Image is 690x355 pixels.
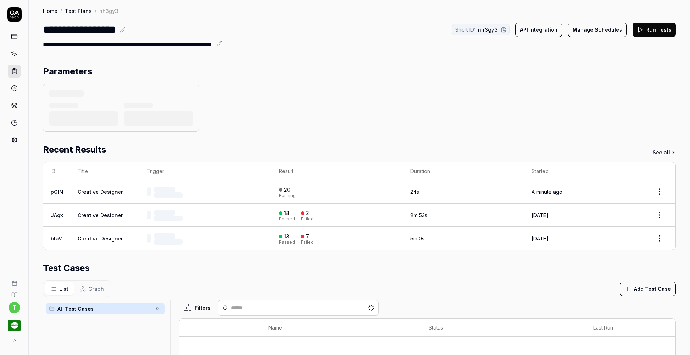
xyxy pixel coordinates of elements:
div: Failed [301,240,314,244]
th: ID [43,162,70,180]
div: Passed [279,240,295,244]
a: Test Plans [65,7,92,14]
div: Failed [301,217,314,221]
button: Run Tests [632,23,676,37]
a: pGIN [51,189,63,195]
div: 20 [284,187,290,193]
span: All Test Cases [57,305,152,313]
div: Running [279,193,296,198]
th: Result [272,162,403,180]
a: JAqx [51,212,63,218]
time: 5m 0s [410,235,424,242]
a: Creative Designer [78,212,123,218]
div: Passed [279,217,295,221]
th: Title [70,162,139,180]
a: Book a call with us [3,275,26,286]
th: Trigger [139,162,272,180]
th: Started [524,162,644,180]
h2: Recent Results [43,143,106,156]
div: nh3gy3 [99,7,118,14]
th: Status [422,319,586,337]
img: Pricer.com Logo [8,319,21,332]
div: 2 [306,210,309,216]
button: t [9,302,20,313]
span: Graph [88,285,104,293]
span: 0 [153,304,162,313]
span: nh3gy3 [478,26,498,33]
div: 18 [284,210,289,216]
a: See all [653,149,676,156]
time: [DATE] [532,212,548,218]
a: Documentation [3,286,26,298]
span: Short ID: [455,26,475,33]
button: Manage Schedules [568,23,627,37]
time: 8m 53s [410,212,427,218]
a: Creative Designer [78,189,123,195]
button: API Integration [515,23,562,37]
button: Add Test Case [620,282,676,296]
a: Creative Designer [78,235,123,242]
th: Name [261,319,422,337]
time: A minute ago [532,189,562,195]
a: btaV [51,235,62,242]
button: Graph [74,282,110,295]
div: / [60,7,62,14]
button: List [45,282,74,295]
div: 13 [284,233,289,240]
h2: Parameters [43,65,92,78]
div: / [95,7,96,14]
div: 7 [306,233,309,240]
th: Last Run [586,319,661,337]
time: [DATE] [532,235,548,242]
span: List [59,285,68,293]
a: Home [43,7,57,14]
button: Pricer.com Logo [3,313,26,333]
time: 24s [410,189,419,195]
th: Duration [403,162,524,180]
button: Filters [179,301,215,315]
h2: Test Cases [43,262,89,275]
